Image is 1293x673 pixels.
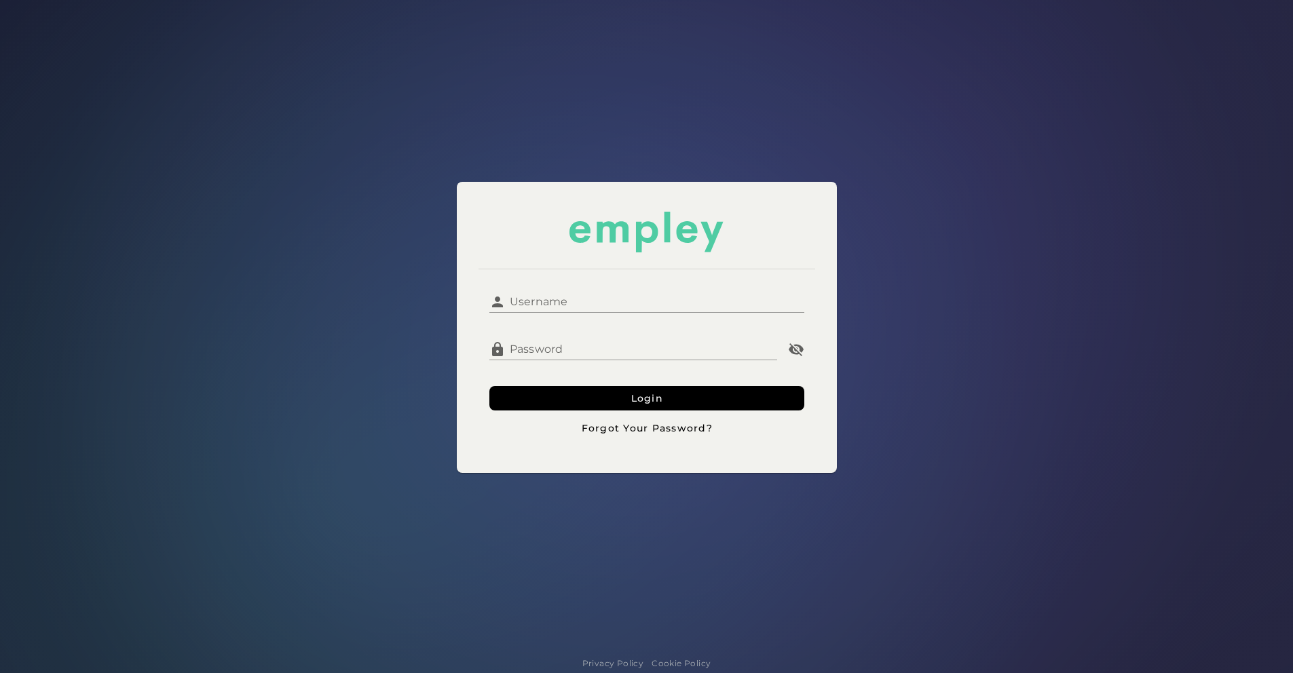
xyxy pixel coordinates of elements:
[582,657,644,670] a: Privacy Policy
[580,422,713,434] span: Forgot Your Password?
[788,341,804,358] i: Password appended action
[489,416,804,440] button: Forgot Your Password?
[630,392,663,404] span: Login
[652,657,711,670] a: Cookie Policy
[489,386,804,410] button: Login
